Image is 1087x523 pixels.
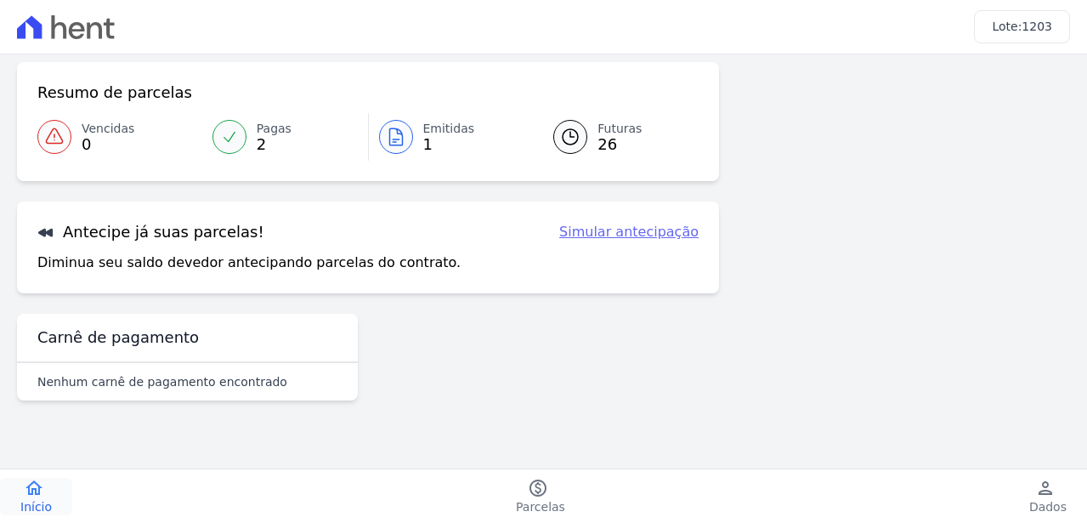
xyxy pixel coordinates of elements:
[37,82,192,103] h3: Resumo de parcelas
[20,498,52,515] span: Início
[82,138,134,151] span: 0
[257,138,292,151] span: 2
[1029,498,1067,515] span: Dados
[1035,478,1056,498] i: person
[37,222,264,242] h3: Antecipe já suas parcelas!
[992,18,1052,36] h3: Lote:
[597,138,642,151] span: 26
[369,113,534,161] a: Emitidas 1
[423,120,475,138] span: Emitidas
[423,138,475,151] span: 1
[495,478,586,515] a: paidParcelas
[528,478,548,498] i: paid
[37,113,202,161] a: Vencidas 0
[37,327,199,348] h3: Carnê de pagamento
[257,120,292,138] span: Pagas
[37,373,287,390] p: Nenhum carnê de pagamento encontrado
[82,120,134,138] span: Vencidas
[1022,20,1052,33] span: 1203
[533,113,699,161] a: Futuras 26
[597,120,642,138] span: Futuras
[24,478,44,498] i: home
[37,253,461,273] p: Diminua seu saldo devedor antecipando parcelas do contrato.
[1009,478,1087,515] a: personDados
[559,222,699,242] a: Simular antecipação
[516,498,565,515] span: Parcelas
[202,113,368,161] a: Pagas 2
